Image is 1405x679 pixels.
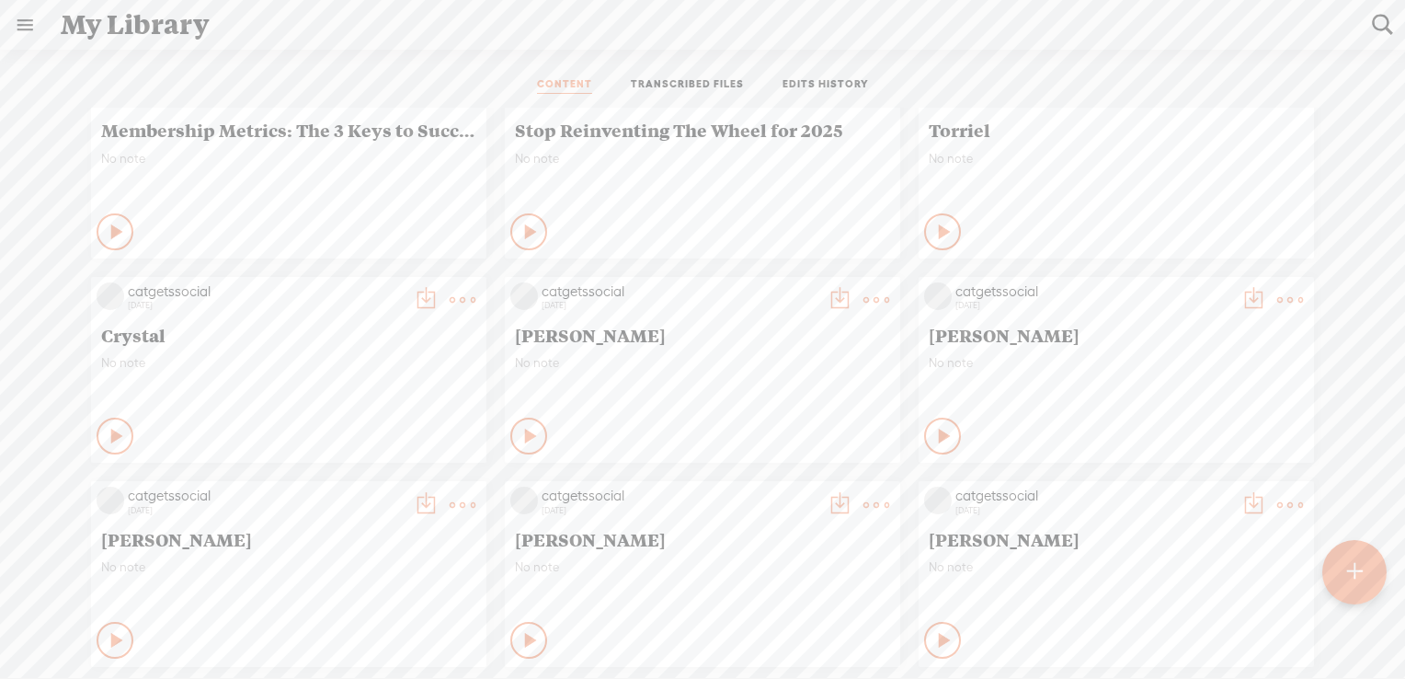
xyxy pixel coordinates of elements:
[929,355,1304,371] span: No note
[515,559,890,575] span: No note
[955,300,1231,311] div: [DATE]
[929,119,1304,141] span: Torriel
[542,505,817,516] div: [DATE]
[101,324,476,346] span: Crystal
[97,282,124,310] img: videoLoading.png
[128,300,404,311] div: [DATE]
[128,505,404,516] div: [DATE]
[542,300,817,311] div: [DATE]
[537,77,592,94] a: CONTENT
[955,487,1231,505] div: catgetssocial
[924,487,952,514] img: videoLoading.png
[101,119,476,141] span: Membership Metrics: The 3 Keys to Success
[101,151,476,167] span: No note
[515,324,890,346] span: [PERSON_NAME]
[515,119,890,141] span: Stop Reinventing The Wheel for 2025
[101,559,476,575] span: No note
[101,528,476,550] span: [PERSON_NAME]
[782,77,869,94] a: EDITS HISTORY
[929,528,1304,550] span: [PERSON_NAME]
[510,282,538,310] img: videoLoading.png
[101,355,476,371] span: No note
[510,487,538,514] img: videoLoading.png
[929,151,1304,167] span: No note
[48,1,1359,49] div: My Library
[929,324,1304,346] span: [PERSON_NAME]
[128,487,404,505] div: catgetssocial
[929,559,1304,575] span: No note
[542,282,817,301] div: catgetssocial
[924,282,952,310] img: videoLoading.png
[515,528,890,550] span: [PERSON_NAME]
[631,77,744,94] a: TRANSCRIBED FILES
[128,282,404,301] div: catgetssocial
[955,505,1231,516] div: [DATE]
[955,282,1231,301] div: catgetssocial
[515,151,890,167] span: No note
[97,487,124,514] img: videoLoading.png
[515,355,890,371] span: No note
[542,487,817,505] div: catgetssocial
